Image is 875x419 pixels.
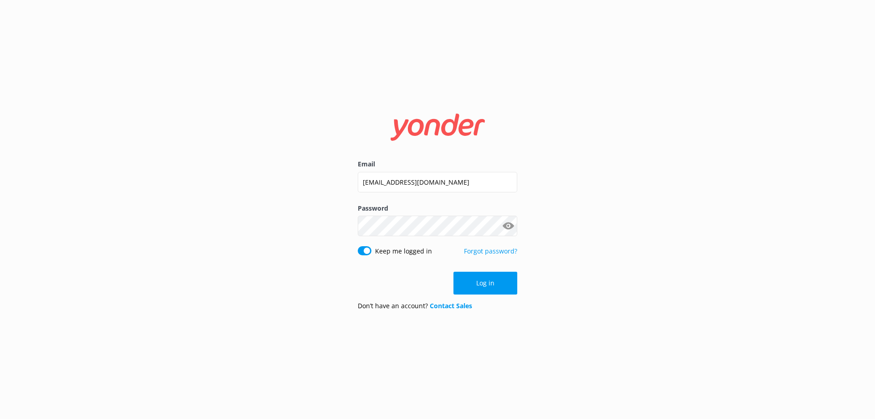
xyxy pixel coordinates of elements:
input: user@emailaddress.com [358,172,517,192]
button: Show password [499,217,517,235]
button: Log in [453,272,517,295]
a: Contact Sales [430,301,472,310]
p: Don’t have an account? [358,301,472,311]
label: Keep me logged in [375,246,432,256]
label: Password [358,203,517,213]
label: Email [358,159,517,169]
a: Forgot password? [464,247,517,255]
